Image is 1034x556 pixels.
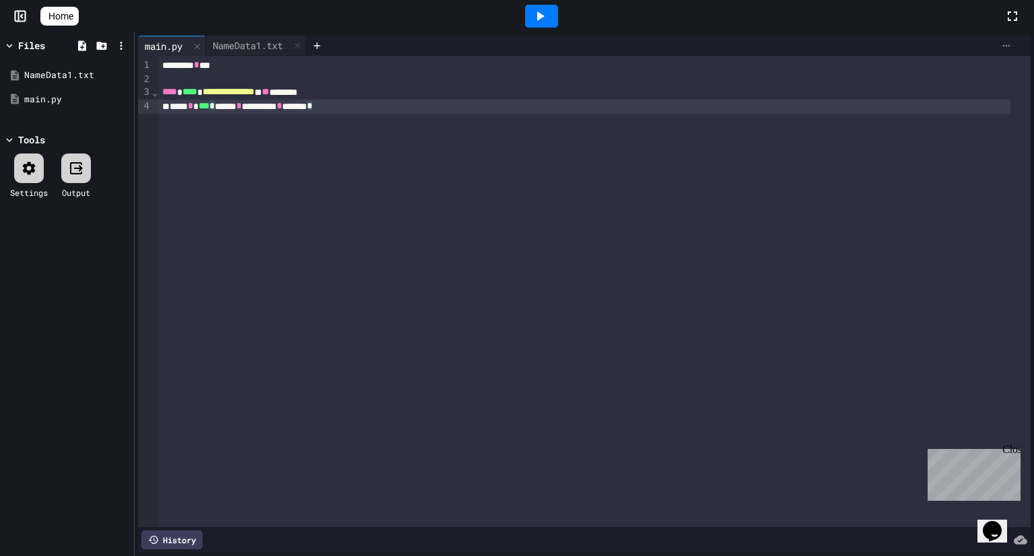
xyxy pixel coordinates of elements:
[10,186,48,199] div: Settings
[138,59,151,73] div: 1
[138,85,151,100] div: 3
[138,73,151,86] div: 2
[138,100,151,114] div: 4
[151,87,158,98] span: Fold line
[138,39,189,53] div: main.py
[62,186,90,199] div: Output
[922,444,1021,501] iframe: chat widget
[40,7,79,26] a: Home
[24,69,129,82] div: NameData1.txt
[24,93,129,106] div: main.py
[138,36,206,56] div: main.py
[18,133,45,147] div: Tools
[48,9,73,23] span: Home
[206,38,289,53] div: NameData1.txt
[206,36,306,56] div: NameData1.txt
[18,38,45,53] div: Files
[5,5,93,85] div: Chat with us now!Close
[977,502,1021,543] iframe: chat widget
[141,530,203,549] div: History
